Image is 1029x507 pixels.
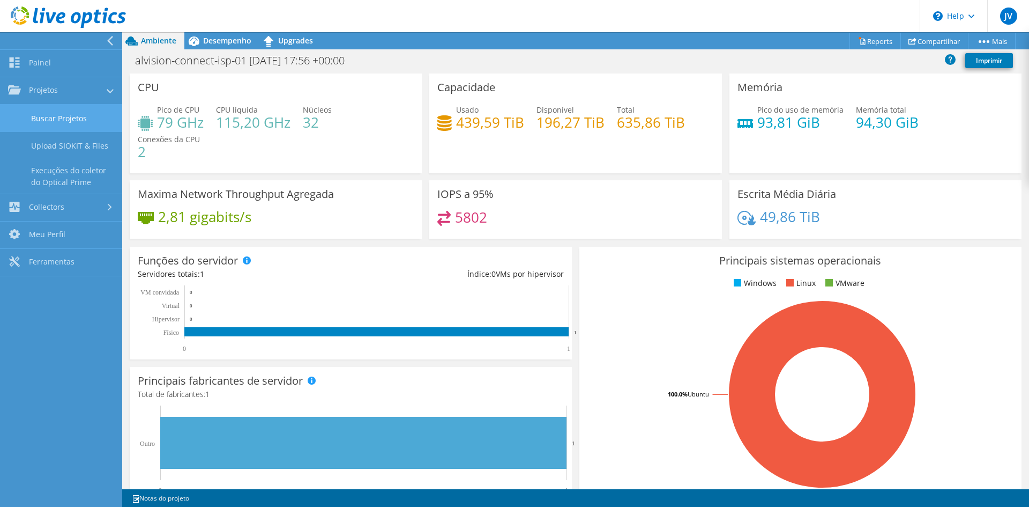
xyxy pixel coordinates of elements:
[138,134,200,144] span: Conexões da CPU
[933,11,943,21] svg: \n
[757,116,844,128] h4: 93,81 GiB
[203,35,251,46] span: Desempenho
[138,268,351,280] div: Servidores totais:
[205,389,210,399] span: 1
[437,82,495,93] h3: Capacidade
[574,330,577,335] text: 1
[130,55,361,67] h1: alvision-connect-isp-01 [DATE] 17:56 +00:00
[351,268,563,280] div: Índice: VMs por hipervisor
[456,105,479,115] span: Usado
[668,390,688,398] tspan: 100.0%
[138,375,303,387] h3: Principais fabricantes de servidor
[159,487,162,494] text: 0
[731,277,777,289] li: Windows
[565,487,568,494] text: 1
[138,255,238,267] h3: Funções do servidor
[138,188,334,200] h3: Maxima Network Throughput Agregada
[856,116,919,128] h4: 94,30 GiB
[158,211,251,223] h4: 2,81 gigabits/s
[737,188,836,200] h3: Escrita Média Diária
[617,116,685,128] h4: 635,86 TiB
[157,116,204,128] h4: 79 GHz
[138,388,564,400] h4: Total de fabricantes:
[455,211,487,223] h4: 5802
[141,35,176,46] span: Ambiente
[1000,8,1017,25] span: JV
[567,345,570,352] text: 1
[124,491,197,505] a: Notas do projeto
[140,289,179,296] text: VM convidada
[190,290,192,295] text: 0
[456,116,524,128] h4: 439,59 TiB
[965,53,1013,68] a: Imprimir
[536,105,574,115] span: Disponível
[617,105,635,115] span: Total
[900,33,968,49] a: Compartilhar
[572,440,575,446] text: 1
[536,116,605,128] h4: 196,27 TiB
[216,116,290,128] h4: 115,20 GHz
[688,390,709,398] tspan: Ubuntu
[587,255,1013,267] h3: Principais sistemas operacionais
[200,269,204,279] span: 1
[760,211,820,223] h4: 49,86 TiB
[162,302,180,310] text: Virtual
[216,105,258,115] span: CPU líquida
[737,82,782,93] h3: Memória
[190,303,192,308] text: 0
[491,269,496,279] span: 0
[163,329,179,336] tspan: Físico
[138,146,200,158] h4: 2
[303,116,332,128] h4: 32
[183,345,186,352] text: 0
[157,105,199,115] span: Pico de CPU
[856,105,906,115] span: Memória total
[784,277,816,289] li: Linux
[278,35,313,46] span: Upgrades
[140,440,155,447] text: Outro
[152,315,180,323] text: Hipervisor
[138,82,159,93] h3: CPU
[757,105,844,115] span: Pico do uso de memória
[849,33,901,49] a: Reports
[437,188,494,200] h3: IOPS a 95%
[190,317,192,322] text: 0
[303,105,332,115] span: Núcleos
[823,277,864,289] li: VMware
[968,33,1016,49] a: Mais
